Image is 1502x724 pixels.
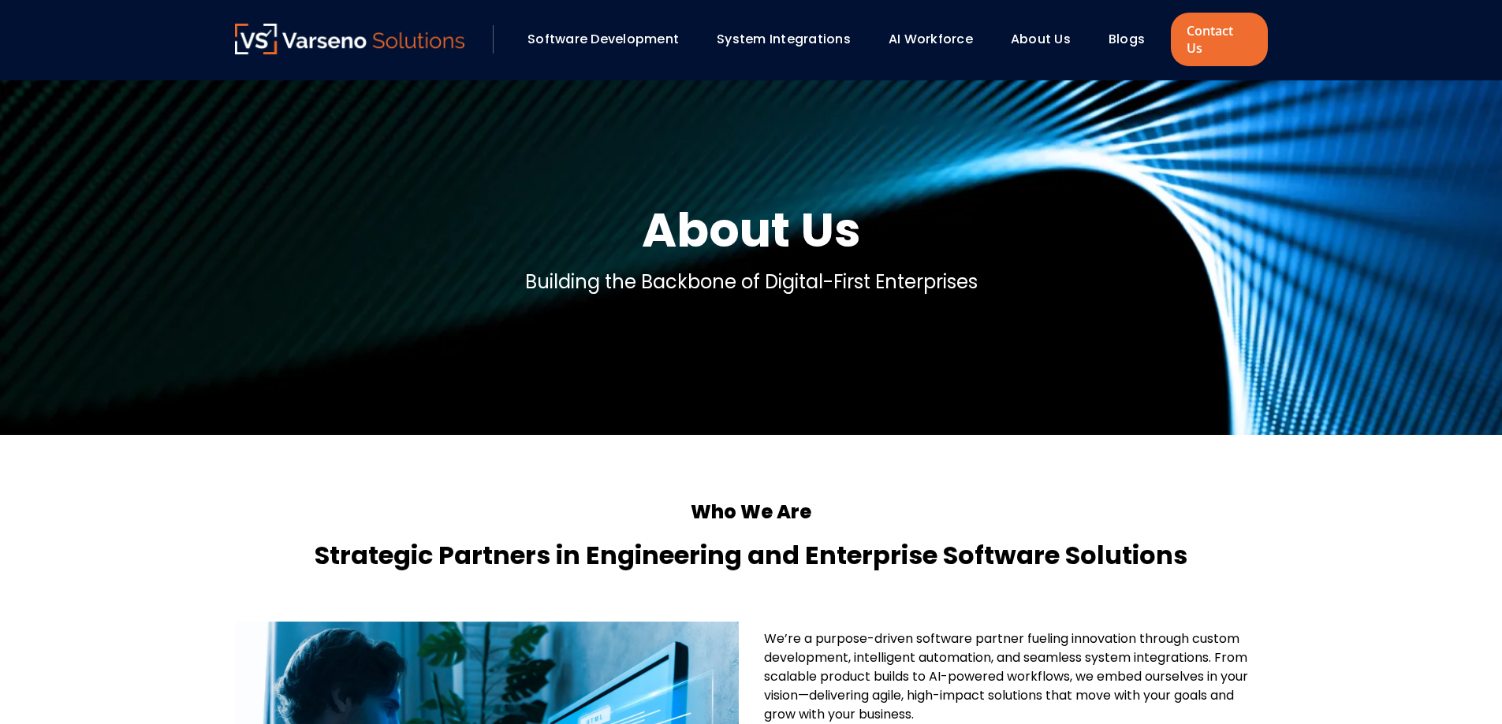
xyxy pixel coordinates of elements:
[235,498,1268,526] h5: Who We Are
[889,30,973,48] a: AI Workforce
[764,629,1248,723] span: We’re a purpose-driven software partner fueling innovation through custom development, intelligen...
[527,30,679,48] a: Software Development
[235,537,1268,574] h4: Strategic Partners in Engineering and Enterprise Software Solutions
[1101,26,1167,53] div: Blogs
[1011,30,1071,48] a: About Us
[642,199,861,262] h1: About Us
[709,26,873,53] div: System Integrations
[1003,26,1093,53] div: About Us
[525,268,978,296] p: Building the Backbone of Digital-First Enterprises
[235,24,465,55] a: Varseno Solutions – Product Engineering & IT Services
[1171,13,1267,66] a: Contact Us
[717,30,851,48] a: System Integrations
[881,26,995,53] div: AI Workforce
[520,26,701,53] div: Software Development
[235,24,465,54] img: Varseno Solutions – Product Engineering & IT Services
[1109,30,1145,48] a: Blogs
